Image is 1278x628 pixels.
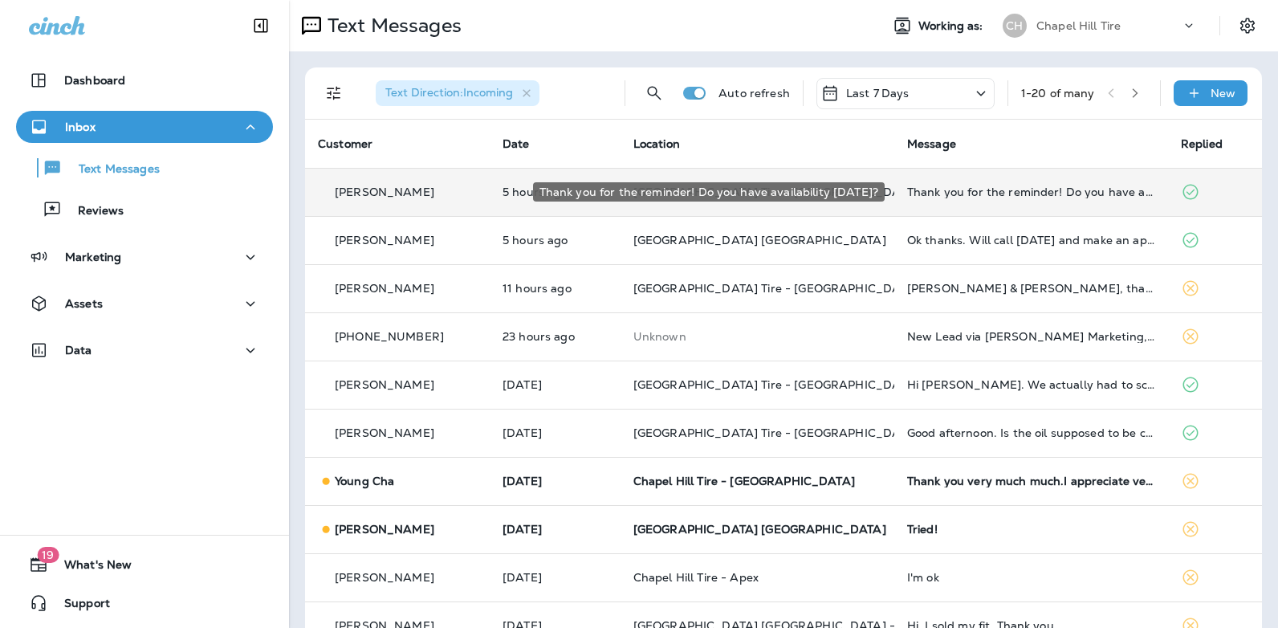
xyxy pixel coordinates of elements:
[907,330,1155,343] div: New Lead via Merrick Marketing, Customer Name: Toño B., Contact info: 3365340361, Job Info: It ha...
[64,74,125,87] p: Dashboard
[907,426,1155,439] div: Good afternoon. Is the oil supposed to be changed every 5,000 miles or 10,000 miles? The last oil...
[633,233,886,247] span: [GEOGRAPHIC_DATA] [GEOGRAPHIC_DATA]
[503,523,608,536] p: Oct 10, 2025 03:30 PM
[633,281,919,296] span: [GEOGRAPHIC_DATA] Tire - [GEOGRAPHIC_DATA]
[503,571,608,584] p: Oct 10, 2025 12:07 PM
[907,523,1155,536] div: Tried!
[335,282,434,295] p: [PERSON_NAME]
[48,558,132,577] span: What's New
[633,137,680,151] span: Location
[533,182,885,202] div: Thank you for the reminder! Do you have availability [DATE]?
[633,570,759,585] span: Chapel Hill Tire - Apex
[335,234,434,247] p: [PERSON_NAME]
[37,547,59,563] span: 19
[718,87,790,100] p: Auto refresh
[335,186,434,198] p: [PERSON_NAME]
[503,426,608,439] p: Oct 11, 2025 11:17 AM
[16,334,273,366] button: Data
[846,87,910,100] p: Last 7 Days
[63,162,160,177] p: Text Messages
[321,14,462,38] p: Text Messages
[907,475,1155,487] div: Thank you very much much.I appreciate very much and thank you again
[503,234,608,247] p: Oct 12, 2025 11:20 AM
[335,523,434,536] p: [PERSON_NAME]
[1181,137,1223,151] span: Replied
[907,282,1155,295] div: Aaron & Bobby, thanks for the price. Dealer has $49 coupon so... next time.
[16,241,273,273] button: Marketing
[335,330,444,343] p: [PHONE_NUMBER]
[16,193,273,226] button: Reviews
[16,111,273,143] button: Inbox
[1003,14,1027,38] div: CH
[65,297,103,310] p: Assets
[907,137,956,151] span: Message
[907,186,1155,198] div: Thank you for the reminder! Do you have availability this Thursday, the 16th?
[16,64,273,96] button: Dashboard
[16,548,273,581] button: 19What's New
[503,330,608,343] p: Oct 11, 2025 05:05 PM
[907,234,1155,247] div: Ok thanks. Will call tomorrow 10/13 and make an appointment.
[335,426,434,439] p: [PERSON_NAME]
[62,204,124,219] p: Reviews
[633,377,919,392] span: [GEOGRAPHIC_DATA] Tire - [GEOGRAPHIC_DATA]
[16,151,273,185] button: Text Messages
[503,282,608,295] p: Oct 12, 2025 04:45 AM
[48,597,110,616] span: Support
[16,287,273,320] button: Assets
[633,522,886,536] span: [GEOGRAPHIC_DATA] [GEOGRAPHIC_DATA]
[1021,87,1095,100] div: 1 - 20 of many
[503,475,608,487] p: Oct 10, 2025 04:15 PM
[633,426,919,440] span: [GEOGRAPHIC_DATA] Tire - [GEOGRAPHIC_DATA]
[65,251,121,263] p: Marketing
[633,330,881,343] p: This customer does not have a last location and the phone number they messaged is not assigned to...
[65,120,96,133] p: Inbox
[638,77,670,109] button: Search Messages
[376,80,539,106] div: Text Direction:Incoming
[1233,11,1262,40] button: Settings
[318,77,350,109] button: Filters
[918,19,987,33] span: Working as:
[65,344,92,357] p: Data
[503,137,530,151] span: Date
[633,474,855,488] span: Chapel Hill Tire - [GEOGRAPHIC_DATA]
[907,378,1155,391] div: Hi Aaron. We actually had to scrap the Fiesta, so you can take it off the system. Thanks though!
[318,137,372,151] span: Customer
[907,571,1155,584] div: I'm ok
[1211,87,1235,100] p: New
[335,571,434,584] p: [PERSON_NAME]
[503,186,608,198] p: Oct 12, 2025 11:21 AM
[385,85,513,100] span: Text Direction : Incoming
[1036,19,1121,32] p: Chapel Hill Tire
[335,475,394,487] p: Young Cha
[503,378,608,391] p: Oct 11, 2025 03:35 PM
[16,587,273,619] button: Support
[238,10,283,42] button: Collapse Sidebar
[335,378,434,391] p: [PERSON_NAME]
